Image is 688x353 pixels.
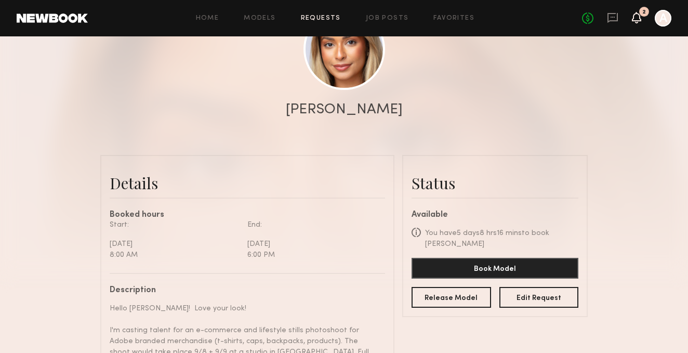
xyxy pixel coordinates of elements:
div: Description [110,286,377,295]
a: Favorites [433,15,474,22]
div: 6:00 PM [247,250,377,260]
div: 8:00 AM [110,250,240,260]
button: Edit Request [499,287,579,308]
div: 2 [642,9,646,15]
div: End: [247,219,377,230]
div: Booked hours [110,211,385,219]
a: A [655,10,671,27]
div: [DATE] [247,239,377,250]
a: Home [196,15,219,22]
div: [DATE] [110,239,240,250]
div: [PERSON_NAME] [286,102,403,117]
button: Release Model [412,287,491,308]
a: Job Posts [366,15,409,22]
div: Available [412,211,578,219]
div: Details [110,173,385,193]
a: Requests [301,15,341,22]
a: Models [244,15,275,22]
div: Start: [110,219,240,230]
button: Book Model [412,258,578,279]
div: You have 5 days 8 hrs 16 mins to book [PERSON_NAME] [425,228,578,250]
div: Status [412,173,578,193]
